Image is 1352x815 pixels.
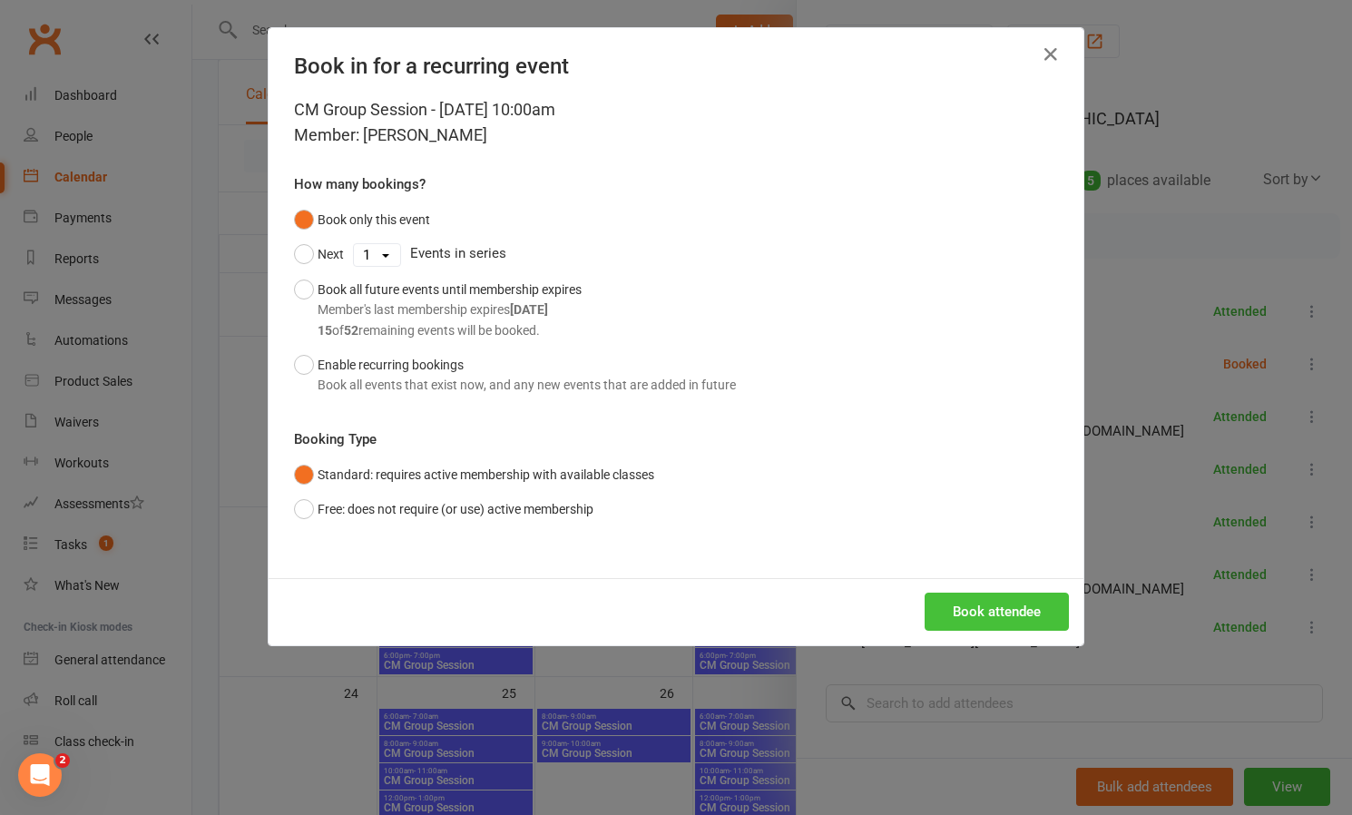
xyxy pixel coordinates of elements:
[318,375,736,395] div: Book all events that exist now, and any new events that are added in future
[925,593,1069,631] button: Book attendee
[294,457,654,492] button: Standard: requires active membership with available classes
[318,323,332,338] strong: 15
[294,237,1058,271] div: Events in series
[18,753,62,797] iframe: Intercom live chat
[318,320,582,340] div: of remaining events will be booked.
[318,280,582,340] div: Book all future events until membership expires
[344,323,358,338] strong: 52
[55,753,70,768] span: 2
[294,202,430,237] button: Book only this event
[294,492,593,526] button: Free: does not require (or use) active membership
[510,302,548,317] strong: [DATE]
[294,173,426,195] label: How many bookings?
[294,428,377,450] label: Booking Type
[294,54,1058,79] h4: Book in for a recurring event
[318,299,582,319] div: Member's last membership expires
[294,97,1058,148] div: CM Group Session - [DATE] 10:00am Member: [PERSON_NAME]
[1036,40,1065,69] button: Close
[294,348,736,403] button: Enable recurring bookingsBook all events that exist now, and any new events that are added in future
[294,272,582,348] button: Book all future events until membership expiresMember's last membership expires[DATE]15of52remain...
[294,237,344,271] button: Next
